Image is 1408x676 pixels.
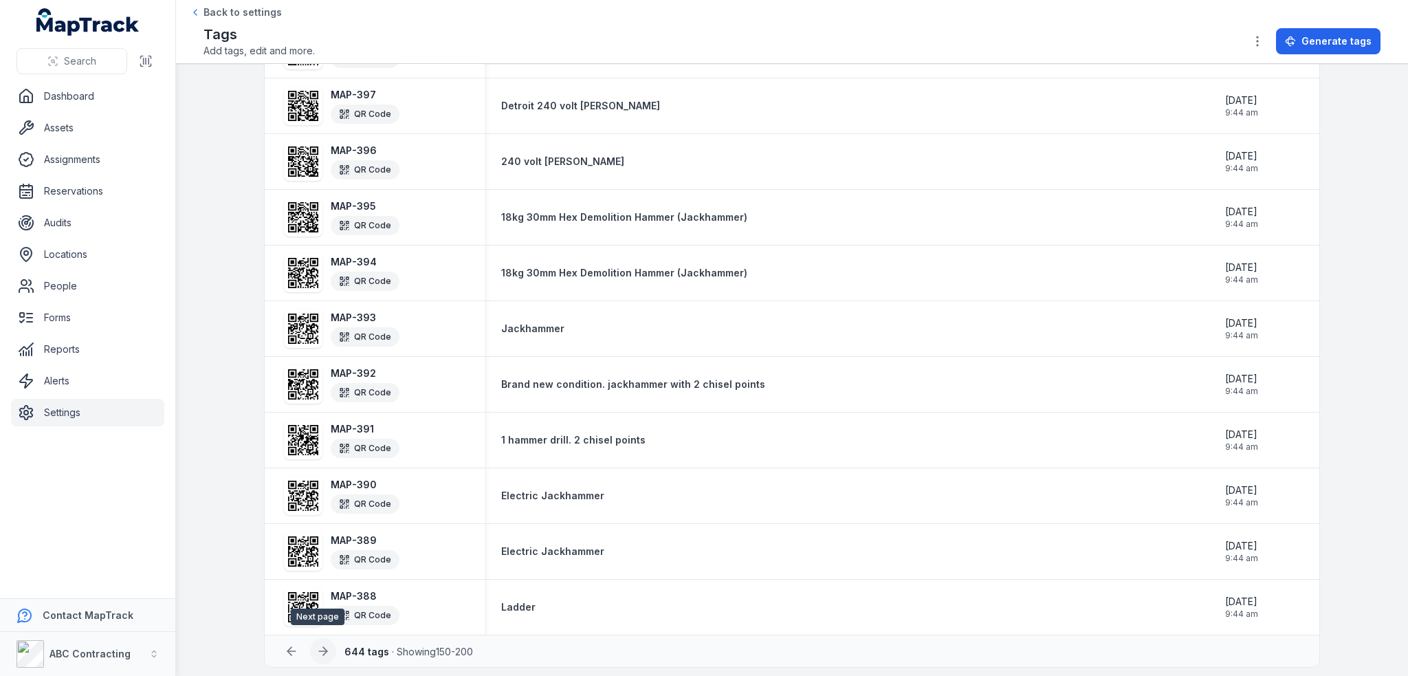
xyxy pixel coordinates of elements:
strong: MAP-396 [331,144,399,157]
a: Dashboard [11,83,164,110]
span: [DATE] [1225,595,1258,609]
div: QR Code [331,105,399,124]
a: Jackhammer [501,322,564,336]
strong: MAP-395 [331,199,399,213]
span: 9:44 am [1225,219,1258,230]
time: 31/12/2024, 9:44:11 am [1225,372,1258,397]
div: QR Code [331,494,399,514]
time: 31/12/2024, 9:44:11 am [1225,94,1258,118]
button: Generate tags [1276,28,1380,54]
div: QR Code [331,216,399,235]
strong: MAP-391 [331,422,399,436]
span: 9:44 am [1225,107,1258,118]
span: Generate tags [1301,34,1372,48]
div: QR Code [331,550,399,569]
button: Search [16,48,127,74]
strong: MAP-389 [331,534,399,547]
span: 9:44 am [1225,609,1258,620]
span: [DATE] [1225,149,1258,163]
time: 31/12/2024, 9:44:11 am [1225,205,1258,230]
span: 9:44 am [1225,553,1258,564]
a: Audits [11,209,164,237]
a: 240 volt [PERSON_NAME] [501,155,624,168]
span: [DATE] [1225,261,1258,274]
a: Assets [11,114,164,142]
span: 9:44 am [1225,497,1258,508]
time: 31/12/2024, 9:44:11 am [1225,261,1258,285]
span: [DATE] [1225,94,1258,107]
strong: 644 tags [344,646,389,657]
span: Search [64,54,96,68]
a: Alerts [11,367,164,395]
a: Electric Jackhammer [501,489,604,503]
span: [DATE] [1225,483,1258,497]
strong: MAP-393 [331,311,399,325]
div: QR Code [331,606,399,625]
a: 18kg 30mm Hex Demolition Hammer (Jackhammer) [501,210,747,224]
span: Add tags, edit and more. [203,44,315,58]
span: Next page [291,609,344,625]
span: [DATE] [1225,372,1258,386]
div: QR Code [331,160,399,179]
time: 31/12/2024, 9:44:11 am [1225,428,1258,453]
a: Forms [11,304,164,331]
a: Settings [11,399,164,426]
time: 31/12/2024, 9:44:11 am [1225,483,1258,508]
strong: ABC Contracting [49,648,131,659]
div: QR Code [331,272,399,291]
a: Back to settings [190,6,282,19]
strong: Contact MapTrack [43,609,133,621]
a: 1 hammer drill. 2 chisel points [501,433,646,447]
a: Detroit 240 volt [PERSON_NAME] [501,99,660,113]
span: [DATE] [1225,316,1258,330]
span: · Showing 150 - 200 [344,646,473,657]
div: QR Code [331,383,399,402]
strong: MAP-397 [331,88,399,102]
strong: MAP-390 [331,478,399,492]
a: Ladder [501,600,536,614]
span: [DATE] [1225,539,1258,553]
a: Reservations [11,177,164,205]
h2: Tags [203,25,315,44]
div: QR Code [331,439,399,458]
span: 9:44 am [1225,386,1258,397]
span: 9:44 am [1225,163,1258,174]
time: 31/12/2024, 9:44:11 am [1225,149,1258,174]
a: Assignments [11,146,164,173]
span: 9:44 am [1225,441,1258,453]
span: [DATE] [1225,205,1258,219]
time: 31/12/2024, 9:44:11 am [1225,316,1258,341]
a: Locations [11,241,164,268]
span: 9:44 am [1225,330,1258,341]
span: [DATE] [1225,428,1258,441]
span: 9:44 am [1225,274,1258,285]
a: Electric Jackhammer [501,545,604,558]
strong: MAP-394 [331,255,399,269]
a: Brand new condition. jackhammer with 2 chisel points [501,378,765,391]
a: MapTrack [36,8,140,36]
div: QR Code [331,327,399,347]
time: 31/12/2024, 9:44:11 am [1225,595,1258,620]
a: 18kg 30mm Hex Demolition Hammer (Jackhammer) [501,266,747,280]
strong: MAP-392 [331,367,399,380]
strong: MAP-388 [331,589,399,603]
a: Reports [11,336,164,363]
time: 31/12/2024, 9:44:11 am [1225,539,1258,564]
a: People [11,272,164,300]
span: Back to settings [203,6,282,19]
